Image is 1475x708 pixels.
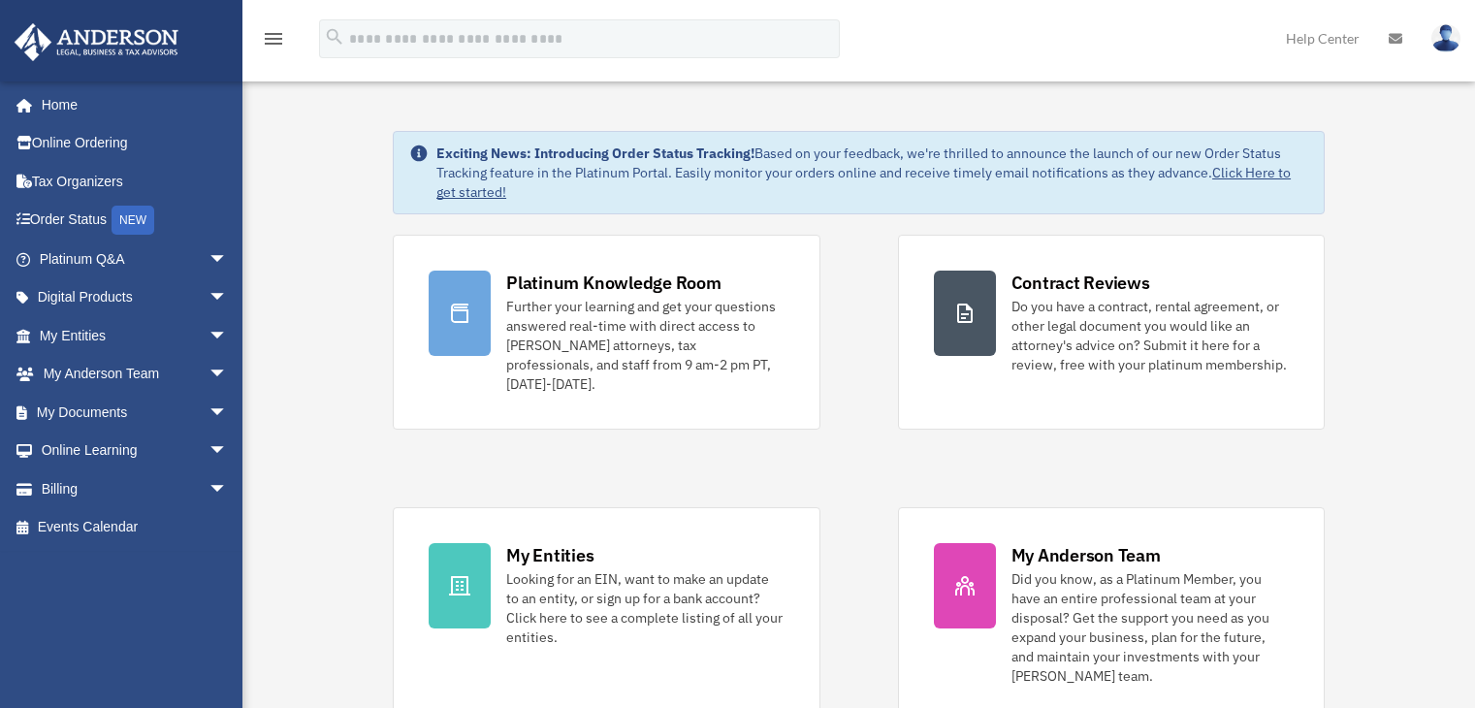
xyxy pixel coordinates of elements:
span: arrow_drop_down [208,393,247,433]
a: My Anderson Teamarrow_drop_down [14,355,257,394]
a: My Documentsarrow_drop_down [14,393,257,432]
div: Platinum Knowledge Room [506,271,721,295]
a: Order StatusNEW [14,201,257,241]
div: Looking for an EIN, want to make an update to an entity, or sign up for a bank account? Click her... [506,569,784,647]
span: arrow_drop_down [208,240,247,279]
strong: Exciting News: Introducing Order Status Tracking! [436,145,754,162]
a: Home [14,85,247,124]
span: arrow_drop_down [208,355,247,395]
a: Events Calendar [14,508,257,547]
a: Platinum Knowledge Room Further your learning and get your questions answered real-time with dire... [393,235,819,430]
img: Anderson Advisors Platinum Portal [9,23,184,61]
a: Tax Organizers [14,162,257,201]
a: Platinum Q&Aarrow_drop_down [14,240,257,278]
div: My Anderson Team [1011,543,1161,567]
i: menu [262,27,285,50]
a: Click Here to get started! [436,164,1291,201]
div: Based on your feedback, we're thrilled to announce the launch of our new Order Status Tracking fe... [436,144,1308,202]
img: User Pic [1431,24,1460,52]
a: Contract Reviews Do you have a contract, rental agreement, or other legal document you would like... [898,235,1325,430]
div: Further your learning and get your questions answered real-time with direct access to [PERSON_NAM... [506,297,784,394]
span: arrow_drop_down [208,469,247,509]
a: Online Learningarrow_drop_down [14,432,257,470]
div: Do you have a contract, rental agreement, or other legal document you would like an attorney's ad... [1011,297,1289,374]
span: arrow_drop_down [208,278,247,318]
span: arrow_drop_down [208,316,247,356]
div: My Entities [506,543,593,567]
i: search [324,26,345,48]
a: My Entitiesarrow_drop_down [14,316,257,355]
div: Did you know, as a Platinum Member, you have an entire professional team at your disposal? Get th... [1011,569,1289,686]
span: arrow_drop_down [208,432,247,471]
div: NEW [112,206,154,235]
a: Digital Productsarrow_drop_down [14,278,257,317]
a: menu [262,34,285,50]
div: Contract Reviews [1011,271,1150,295]
a: Online Ordering [14,124,257,163]
a: Billingarrow_drop_down [14,469,257,508]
